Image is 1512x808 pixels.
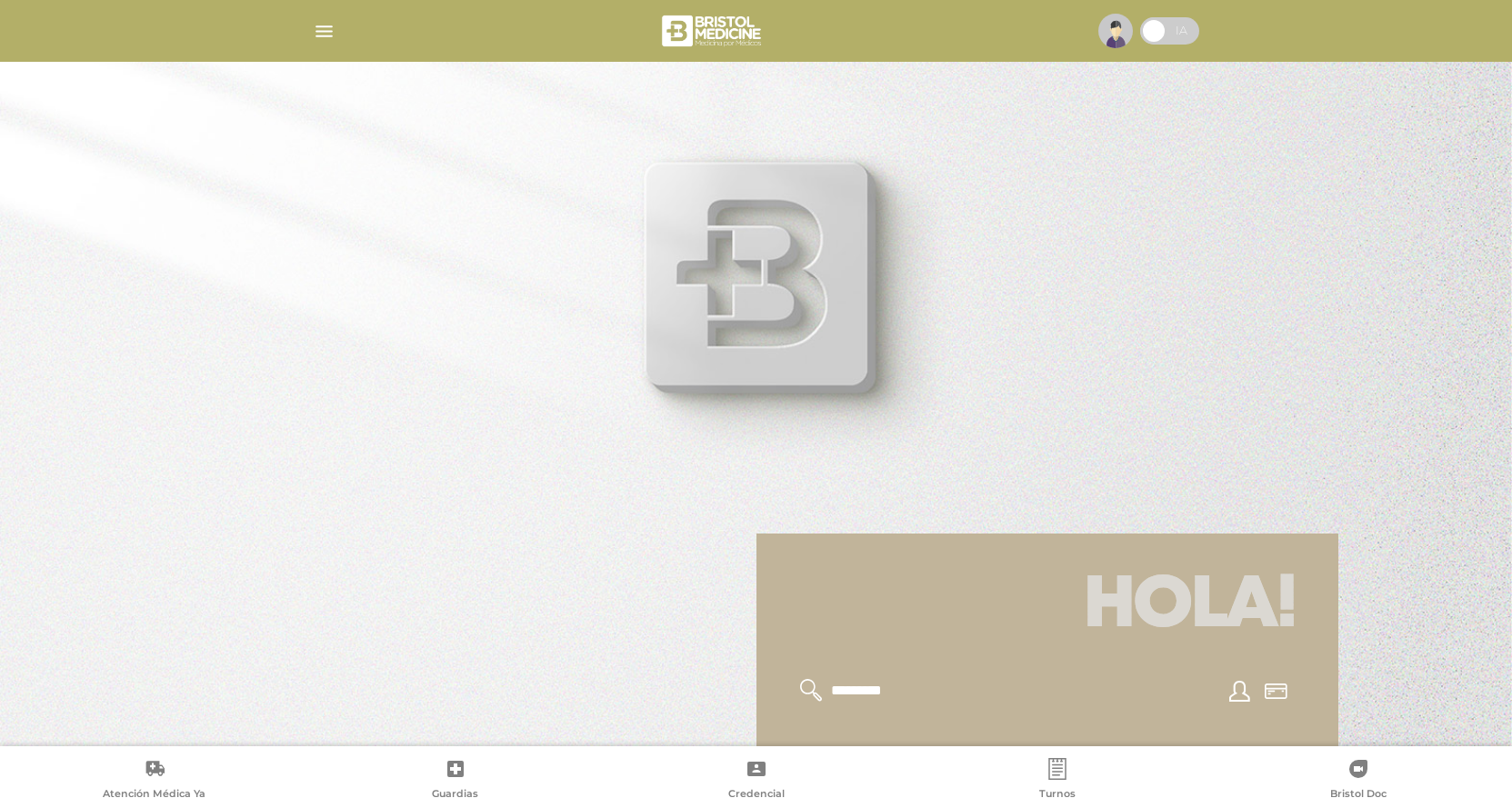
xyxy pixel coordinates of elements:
a: Bristol Doc [1207,758,1508,804]
img: profile-placeholder.svg [1098,14,1133,48]
span: Guardias [432,787,478,803]
span: Atención Médica Ya [103,787,205,803]
a: Guardias [305,758,606,804]
img: bristol-medicine-blanco.png [659,9,767,53]
span: Credencial [728,787,785,803]
span: Bristol Doc [1330,787,1387,803]
a: Turnos [906,758,1207,804]
h1: Hola! [778,555,1317,657]
a: Atención Médica Ya [4,758,305,804]
img: Cober_menu-lines-white.svg [313,20,335,43]
a: Credencial [606,758,906,804]
span: Turnos [1039,787,1076,803]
